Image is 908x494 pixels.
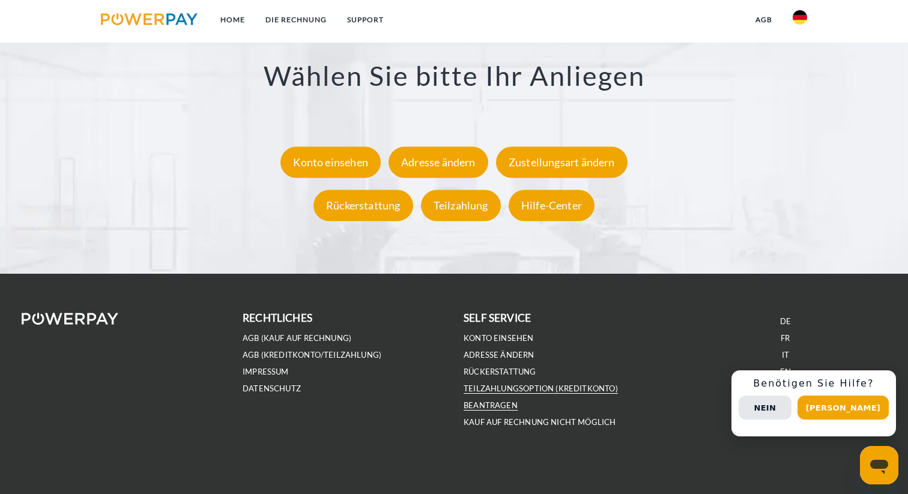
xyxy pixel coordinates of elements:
b: rechtliches [243,312,312,324]
b: self service [464,312,531,324]
a: EN [780,367,791,377]
a: agb [745,9,782,31]
a: IMPRESSUM [243,367,289,377]
a: Adresse ändern [464,350,534,360]
div: Adresse ändern [389,146,488,178]
a: Teilzahlung [418,199,504,212]
a: AGB (Kauf auf Rechnung) [243,333,351,343]
img: de [793,10,807,25]
a: Rückerstattung [464,367,536,377]
div: Rückerstattung [313,190,413,221]
a: FR [781,333,790,343]
a: Hilfe-Center [506,199,598,212]
a: AGB (Kreditkonto/Teilzahlung) [243,350,381,360]
a: Teilzahlungsoption (KREDITKONTO) beantragen [464,384,618,411]
a: Rückerstattung [310,199,416,212]
iframe: Schaltfläche zum Öffnen des Messaging-Fensters [860,446,898,484]
a: SUPPORT [337,9,394,31]
a: IT [782,350,789,360]
img: logo-powerpay.svg [101,13,198,25]
a: Konto einsehen [277,155,384,169]
div: Teilzahlung [421,190,501,221]
div: Schnellhilfe [731,370,896,436]
button: [PERSON_NAME] [798,396,889,420]
a: Adresse ändern [386,155,491,169]
h3: Benötigen Sie Hilfe? [739,378,889,390]
a: Home [210,9,255,31]
a: Zustellungsart ändern [493,155,631,169]
button: Nein [739,396,791,420]
a: DE [780,316,791,327]
h3: Wählen Sie bitte Ihr Anliegen [61,59,848,93]
div: Konto einsehen [280,146,381,178]
a: Kauf auf Rechnung nicht möglich [464,417,616,427]
a: Konto einsehen [464,333,534,343]
div: Zustellungsart ändern [496,146,628,178]
img: logo-powerpay-white.svg [22,313,118,325]
div: Hilfe-Center [509,190,595,221]
a: DATENSCHUTZ [243,384,301,394]
a: DIE RECHNUNG [255,9,337,31]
